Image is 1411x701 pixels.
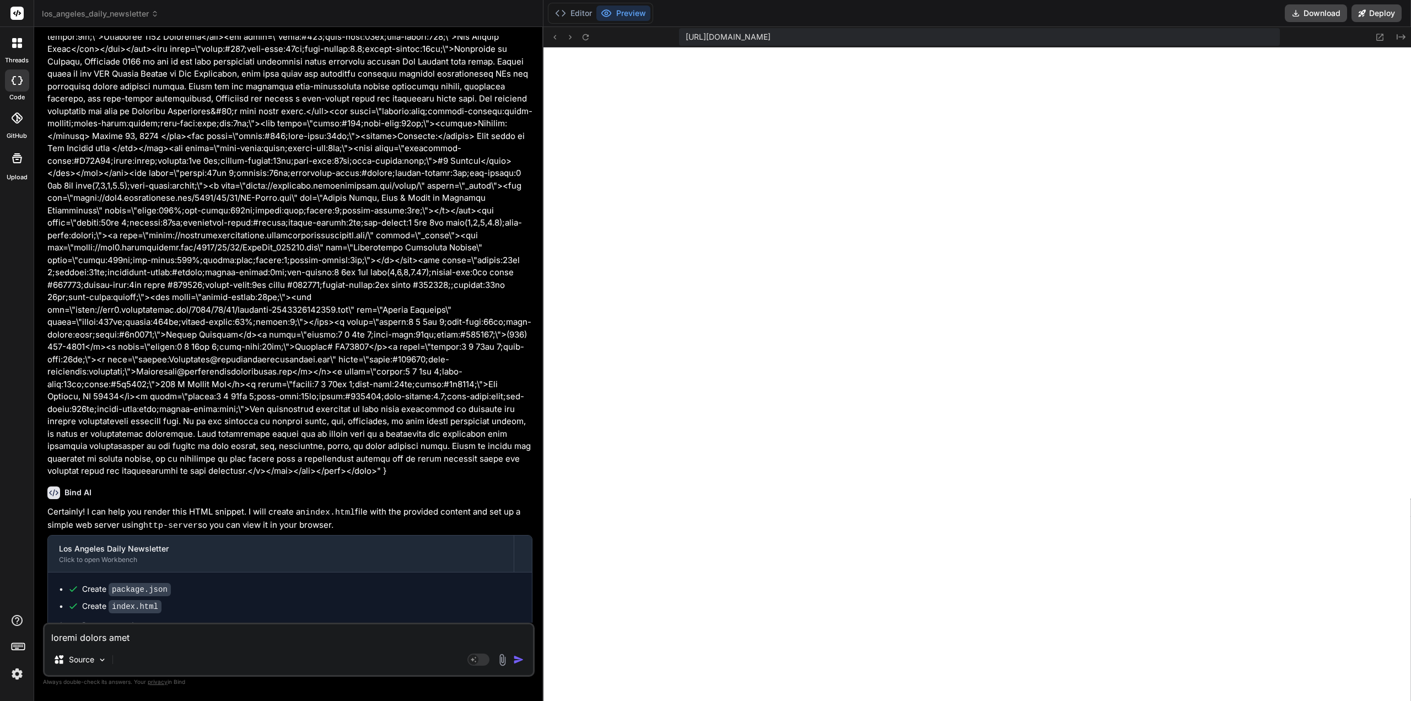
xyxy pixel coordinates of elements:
[48,536,514,572] button: Los Angeles Daily NewsletterClick to open Workbench
[496,654,509,666] img: attachment
[69,654,94,665] p: Source
[82,584,171,595] div: Create
[1351,4,1402,22] button: Deploy
[59,555,503,564] div: Click to open Workbench
[143,521,198,531] code: http-server
[551,6,596,21] button: Editor
[8,665,26,683] img: settings
[7,173,28,182] label: Upload
[513,654,524,665] img: icon
[596,6,650,21] button: Preview
[109,600,161,613] code: index.html
[686,31,771,42] span: [URL][DOMAIN_NAME]
[5,56,29,65] label: threads
[543,47,1411,701] iframe: Preview
[305,508,355,517] code: index.html
[59,543,503,554] div: Los Angeles Daily Newsletter
[82,620,521,631] span: Run command
[109,583,171,596] code: package.json
[42,8,159,19] span: los_angeles_daily_newsletter
[64,487,91,498] h6: Bind AI
[47,506,532,533] p: Certainly! I can help you render this HTML snippet. I will create an file with the provided conte...
[82,601,161,612] div: Create
[43,677,535,687] p: Always double-check its answers. Your in Bind
[7,131,27,141] label: GitHub
[1285,4,1347,22] button: Download
[9,93,25,102] label: code
[98,655,107,665] img: Pick Models
[148,678,168,685] span: privacy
